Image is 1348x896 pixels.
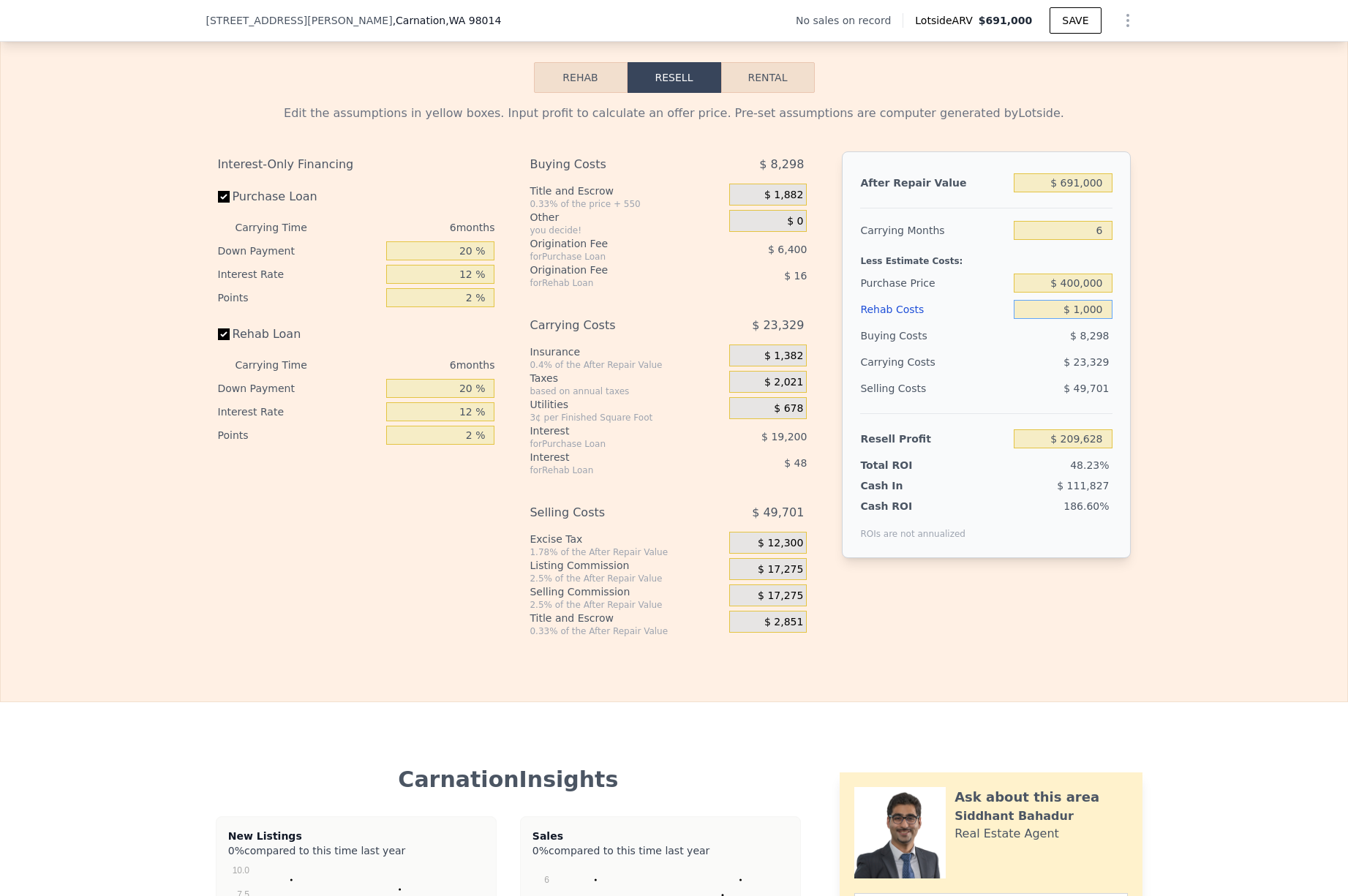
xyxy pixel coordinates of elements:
text: 10.0 [232,865,249,876]
div: Less Estimate Costs: [860,244,1112,270]
div: Selling Commission [530,584,723,599]
span: $ 17,275 [758,563,803,576]
div: Carrying Costs [530,312,693,339]
text: 6 [544,875,549,885]
div: New Listings [228,829,484,843]
div: Origination Fee [530,263,693,277]
div: 6 months [336,353,495,377]
span: 0% [228,845,244,857]
span: $691,000 [979,15,1033,26]
div: Insurance [530,345,723,359]
div: Title and Escrow [530,611,723,625]
div: Cash ROI [860,499,965,513]
div: ROIs are not annualized [860,513,965,540]
div: Title and Escrow [530,184,723,198]
div: Excise Tax [530,532,723,546]
span: $ 1,882 [764,189,803,202]
div: 6 months [336,216,495,239]
input: Purchase Loan [218,191,230,203]
span: [STREET_ADDRESS][PERSON_NAME] [206,13,393,28]
div: Other [530,210,723,225]
div: Buying Costs [530,151,693,178]
div: Interest [530,450,693,464]
div: Sales [532,829,788,843]
div: Ask about this area [954,787,1099,807]
div: Siddhant Bahadur [954,807,1074,825]
div: Points [218,286,381,309]
span: $ 8,298 [1070,330,1109,342]
div: 0.4% of the After Repair Value [530,359,723,371]
div: compared to this time last year [228,843,484,852]
span: Lotside ARV [915,13,978,28]
div: for Purchase Loan [530,251,693,263]
span: $ 0 [787,215,803,228]
label: Rehab Loan [218,321,381,347]
button: Rehab [534,62,628,93]
div: Listing Commission [530,558,723,573]
div: Down Payment [218,239,381,263]
div: 2.5% of the After Repair Value [530,573,723,584]
div: 2.5% of the After Repair Value [530,599,723,611]
div: Selling Costs [860,375,1008,402]
div: Down Payment [218,377,381,400]
div: 0.33% of the price + 550 [530,198,723,210]
label: Purchase Loan [218,184,381,210]
span: 48.23% [1070,459,1109,471]
span: $ 49,701 [1063,383,1109,394]
div: 1.78% of the After Repair Value [530,546,723,558]
span: $ 2,021 [764,376,803,389]
div: Buying Costs [860,323,1008,349]
span: $ 48 [784,457,807,469]
span: $ 19,200 [761,431,807,443]
span: 0% [532,845,549,857]
div: 0.33% of the After Repair Value [530,625,723,637]
div: based on annual taxes [530,385,723,397]
div: Interest [530,423,693,438]
div: Selling Costs [530,500,693,526]
button: SAVE [1050,7,1101,34]
div: for Rehab Loan [530,464,693,476]
div: for Rehab Loan [530,277,693,289]
div: No sales on record [796,13,903,28]
div: Rehab Costs [860,296,1008,323]
input: Rehab Loan [218,328,230,340]
span: , WA 98014 [445,15,501,26]
div: Taxes [530,371,723,385]
span: 186.60% [1063,500,1109,512]
div: you decide! [530,225,723,236]
div: Carrying Time [236,216,331,239]
div: Points [218,423,381,447]
span: $ 2,851 [764,616,803,629]
div: Interest Rate [218,263,381,286]
span: $ 678 [774,402,803,415]
div: Edit the assumptions in yellow boxes. Input profit to calculate an offer price. Pre-set assumptio... [218,105,1131,122]
div: compared to this time last year [532,843,788,852]
div: Origination Fee [530,236,693,251]
span: $ 1,382 [764,350,803,363]
div: Carnation Insights [218,767,799,793]
div: Resell Profit [860,426,1008,452]
span: $ 12,300 [758,537,803,550]
div: Carrying Time [236,353,331,377]
div: Interest-Only Financing [218,151,495,178]
span: $ 8,298 [759,151,804,178]
div: Carrying Months [860,217,1008,244]
span: $ 16 [784,270,807,282]
div: Carrying Costs [860,349,952,375]
span: $ 6,400 [768,244,807,255]
span: $ 49,701 [752,500,804,526]
span: $ 111,827 [1057,480,1109,492]
span: $ 23,329 [1063,356,1109,368]
div: Utilities [530,397,723,412]
div: Total ROI [860,458,952,473]
button: Rental [721,62,815,93]
div: Interest Rate [218,400,381,423]
div: Real Estate Agent [954,825,1059,843]
div: for Purchase Loan [530,438,693,450]
span: $ 17,275 [758,590,803,603]
div: Purchase Price [860,270,1008,296]
div: After Repair Value [860,170,1008,196]
button: Show Options [1113,6,1142,35]
span: , Carnation [393,13,502,28]
div: Cash In [860,478,952,493]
